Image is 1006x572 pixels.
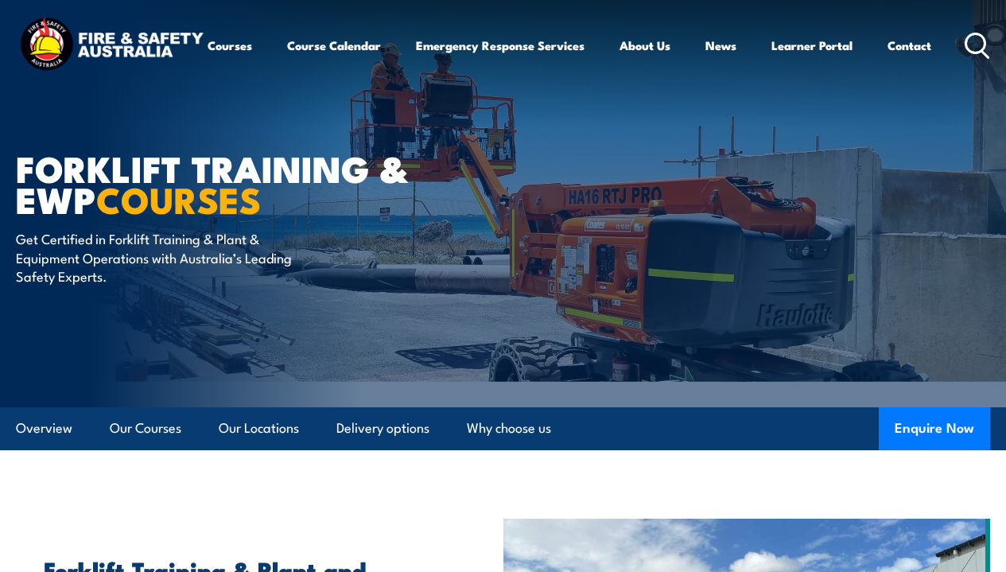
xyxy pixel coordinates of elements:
[771,26,853,64] a: Learner Portal
[219,407,299,449] a: Our Locations
[208,26,252,64] a: Courses
[16,152,409,214] h1: Forklift Training & EWP
[620,26,670,64] a: About Us
[467,407,551,449] a: Why choose us
[879,407,990,450] button: Enquire Now
[287,26,381,64] a: Course Calendar
[96,171,261,226] strong: COURSES
[16,229,306,285] p: Get Certified in Forklift Training & Plant & Equipment Operations with Australia’s Leading Safety...
[110,407,181,449] a: Our Courses
[336,407,429,449] a: Delivery options
[888,26,931,64] a: Contact
[416,26,585,64] a: Emergency Response Services
[705,26,736,64] a: News
[16,407,72,449] a: Overview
